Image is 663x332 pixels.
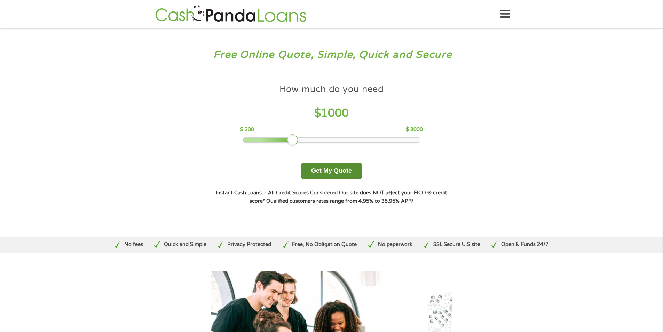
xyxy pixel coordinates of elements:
[216,190,338,196] strong: Instant Cash Loans - All Credit Scores Considered
[164,241,206,248] p: Quick and Simple
[433,241,480,248] p: SSL Secure U.S site
[321,107,349,120] span: 1000
[266,198,413,204] strong: Qualified customers rates range from 4.95% to 35.95% APR¹
[124,241,143,248] p: No fees
[406,126,423,133] p: $ 3000
[240,106,423,121] h4: $
[378,241,412,248] p: No paperwork
[301,163,362,179] button: Get My Quote
[292,241,357,248] p: Free, No Obligation Quote
[279,84,384,95] h4: How much do you need
[20,48,643,61] h3: Free Online Quote, Simple, Quick and Secure
[501,241,548,248] p: Open & Funds 24/7
[227,241,271,248] p: Privacy Protected
[240,126,254,133] p: $ 200
[250,190,447,204] strong: Our site does NOT affect your FICO ® credit score*
[153,4,308,24] img: GetLoanNow Logo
